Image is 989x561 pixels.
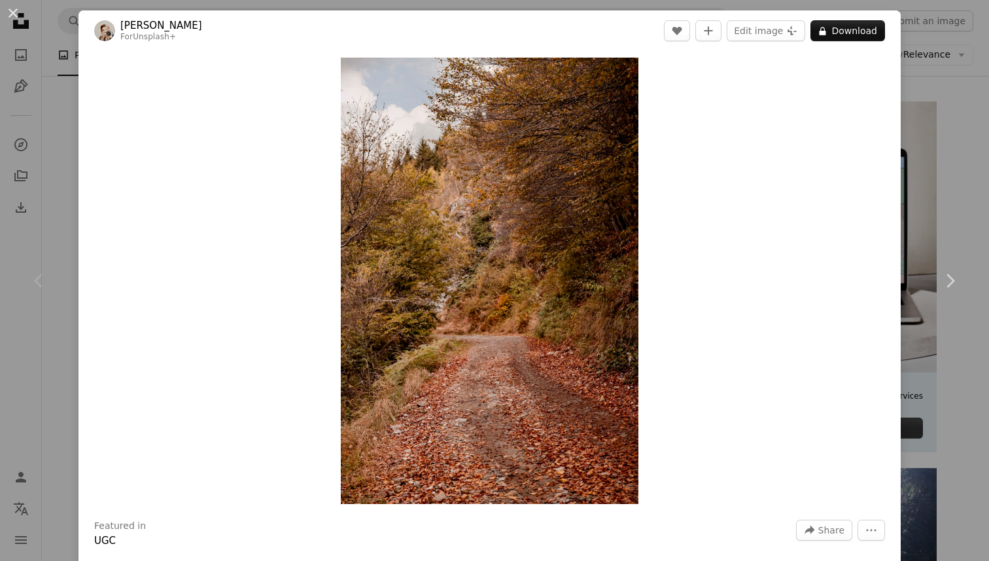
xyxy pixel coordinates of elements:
a: UGC [94,535,116,547]
button: Like [664,20,690,41]
div: For [120,32,202,43]
img: Go to laura adai's profile [94,20,115,41]
a: Unsplash+ [133,32,176,41]
span: Share [818,520,844,540]
a: [PERSON_NAME] [120,19,202,32]
button: More Actions [858,520,885,541]
button: Download [810,20,885,41]
button: Edit image [727,20,805,41]
h3: Featured in [94,520,146,533]
a: Next [911,218,989,344]
button: Share this image [796,520,852,541]
button: Add to Collection [695,20,721,41]
img: a dirt road surrounded by trees and leaves [341,58,638,504]
button: Zoom in on this image [341,58,638,504]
